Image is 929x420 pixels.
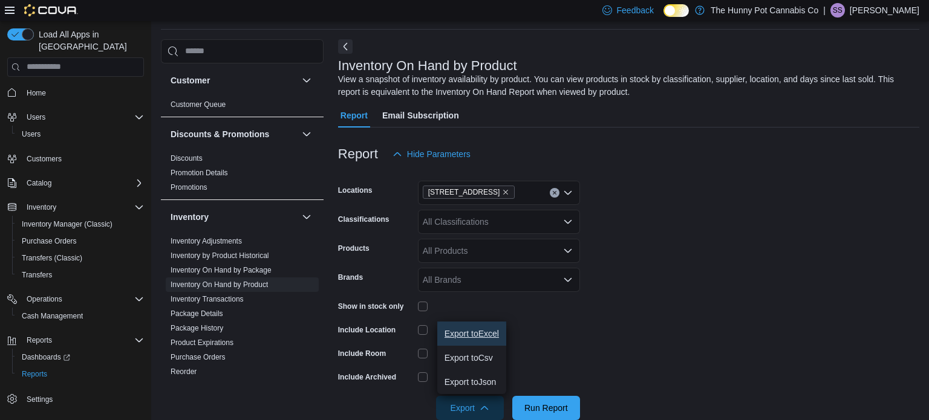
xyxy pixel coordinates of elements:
[338,273,363,282] label: Brands
[428,186,500,198] span: [STREET_ADDRESS]
[171,168,228,178] span: Promotion Details
[338,73,913,99] div: View a snapshot of inventory availability by product. You can view products in stock by classific...
[12,349,149,366] a: Dashboards
[22,392,57,407] a: Settings
[2,199,149,216] button: Inventory
[171,74,297,86] button: Customer
[24,4,78,16] img: Cova
[22,391,144,406] span: Settings
[22,85,144,100] span: Home
[17,268,144,282] span: Transfers
[563,217,573,227] button: Open list of options
[338,147,378,161] h3: Report
[17,251,144,265] span: Transfers (Classic)
[17,268,57,282] a: Transfers
[12,233,149,250] button: Purchase Orders
[22,333,144,347] span: Reports
[22,200,61,215] button: Inventory
[563,188,573,198] button: Open list of options
[563,275,573,285] button: Open list of options
[502,189,509,196] button: Remove 206 Bank Street from selection in this group
[171,353,226,361] a: Purchase Orders
[663,17,664,18] span: Dark Mode
[22,236,77,246] span: Purchase Orders
[338,325,396,335] label: Include Location
[437,370,506,394] button: Export toJson
[437,321,506,346] button: Export toExcel
[17,367,144,381] span: Reports
[27,202,56,212] span: Inventory
[22,352,70,362] span: Dashboards
[2,291,149,308] button: Operations
[850,3,919,18] p: [PERSON_NAME]
[22,333,57,347] button: Reports
[22,270,52,280] span: Transfers
[17,234,82,248] a: Purchase Orders
[171,128,297,140] button: Discounts & Promotions
[512,396,580,420] button: Run Report
[12,366,149,383] button: Reports
[22,152,67,166] a: Customers
[12,267,149,283] button: Transfers
[299,210,314,224] button: Inventory
[2,175,149,192] button: Catalog
[161,151,324,199] div: Discounts & Promotions
[12,308,149,325] button: Cash Management
[34,28,144,53] span: Load All Apps in [GEOGRAPHIC_DATA]
[17,217,144,231] span: Inventory Manager (Classic)
[27,335,52,345] span: Reports
[171,251,269,260] span: Inventory by Product Historical
[833,3,843,18] span: SS
[22,129,41,139] span: Users
[617,4,654,16] span: Feedback
[12,126,149,143] button: Users
[338,244,370,253] label: Products
[338,59,517,73] h3: Inventory On Hand by Product
[171,128,269,140] h3: Discounts & Promotions
[171,169,228,177] a: Promotion Details
[22,311,83,321] span: Cash Management
[17,350,75,364] a: Dashboards
[436,396,504,420] button: Export
[171,236,242,246] span: Inventory Adjustments
[445,353,499,363] span: Export to Csv
[22,110,50,124] button: Users
[171,367,197,376] span: Reorder
[171,183,207,192] span: Promotions
[27,154,62,164] span: Customers
[27,294,62,304] span: Operations
[22,292,67,306] button: Operations
[27,112,45,122] span: Users
[171,295,244,303] a: Inventory Transactions
[171,280,268,289] span: Inventory On Hand by Product
[171,280,268,289] a: Inventory On Hand by Product
[22,86,51,100] a: Home
[171,153,203,163] span: Discounts
[12,250,149,267] button: Transfers (Classic)
[22,110,144,124] span: Users
[382,103,459,128] span: Email Subscription
[161,234,324,398] div: Inventory
[17,309,144,323] span: Cash Management
[17,217,117,231] a: Inventory Manager (Classic)
[22,219,112,229] span: Inventory Manager (Classic)
[445,377,499,387] span: Export to Json
[445,329,499,338] span: Export to Excel
[171,324,223,332] a: Package History
[299,127,314,141] button: Discounts & Promotions
[338,215,390,224] label: Classifications
[823,3,826,18] p: |
[524,402,568,414] span: Run Report
[171,265,272,275] span: Inventory On Hand by Package
[338,302,404,311] label: Show in stock only
[17,350,144,364] span: Dashboards
[171,266,272,274] a: Inventory On Hand by Package
[171,309,223,318] span: Package Details
[663,4,689,17] input: Dark Mode
[2,150,149,167] button: Customers
[171,367,197,376] a: Reorder
[17,367,52,381] a: Reports
[22,200,144,215] span: Inventory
